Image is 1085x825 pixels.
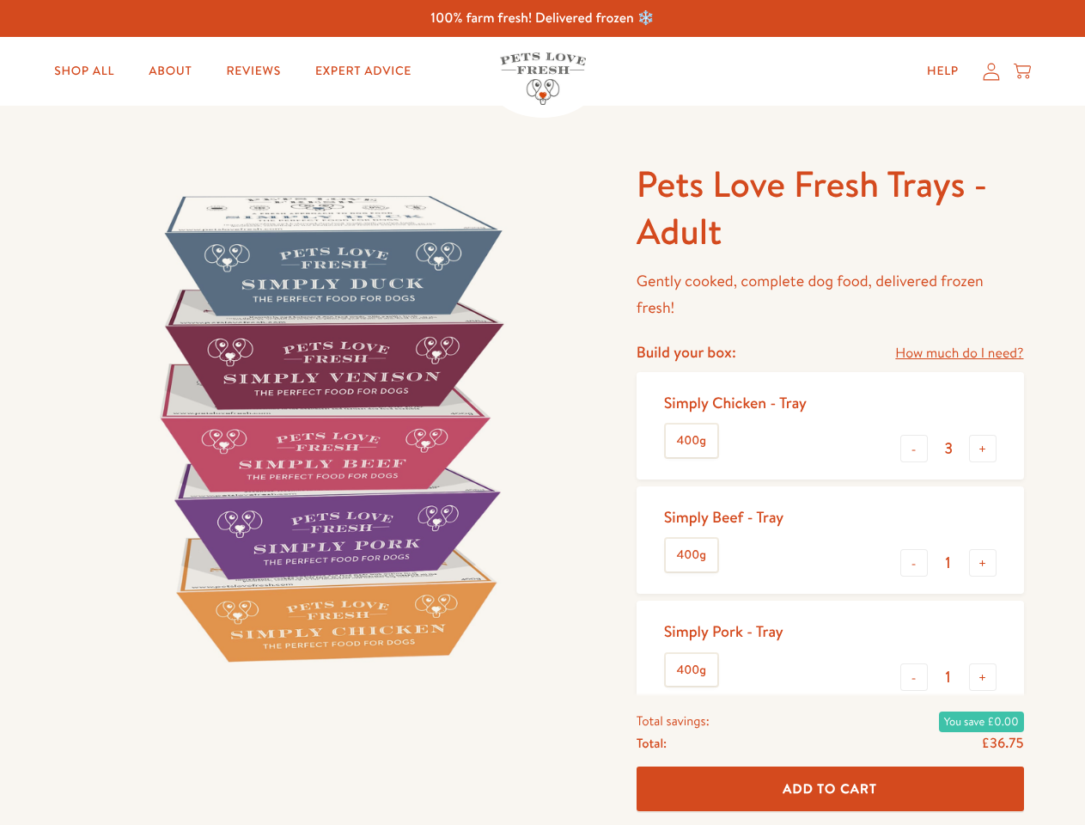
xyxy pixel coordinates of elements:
img: Pets Love Fresh Trays - Adult [62,161,595,694]
p: Gently cooked, complete dog food, delivered frozen fresh! [637,268,1024,321]
label: 400g [666,654,717,687]
a: How much do I need? [895,342,1023,365]
button: - [900,663,928,691]
span: Add To Cart [783,779,877,797]
h1: Pets Love Fresh Trays - Adult [637,161,1024,254]
div: Simply Pork - Tray [664,621,783,641]
a: About [135,54,205,89]
div: Simply Chicken - Tray [664,393,807,412]
a: Shop All [40,54,128,89]
span: You save £0.00 [939,712,1024,732]
button: Add To Cart [637,767,1024,812]
button: + [969,549,997,577]
h4: Build your box: [637,342,736,362]
a: Help [913,54,972,89]
img: Pets Love Fresh [500,52,586,105]
label: 400g [666,539,717,571]
label: 400g [666,425,717,457]
a: Reviews [212,54,294,89]
span: Total: [637,732,667,755]
button: + [969,435,997,462]
span: £36.75 [981,734,1023,753]
a: Expert Advice [302,54,425,89]
button: + [969,663,997,691]
span: Total savings: [637,710,710,732]
button: - [900,549,928,577]
div: Simply Beef - Tray [664,507,783,527]
button: - [900,435,928,462]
